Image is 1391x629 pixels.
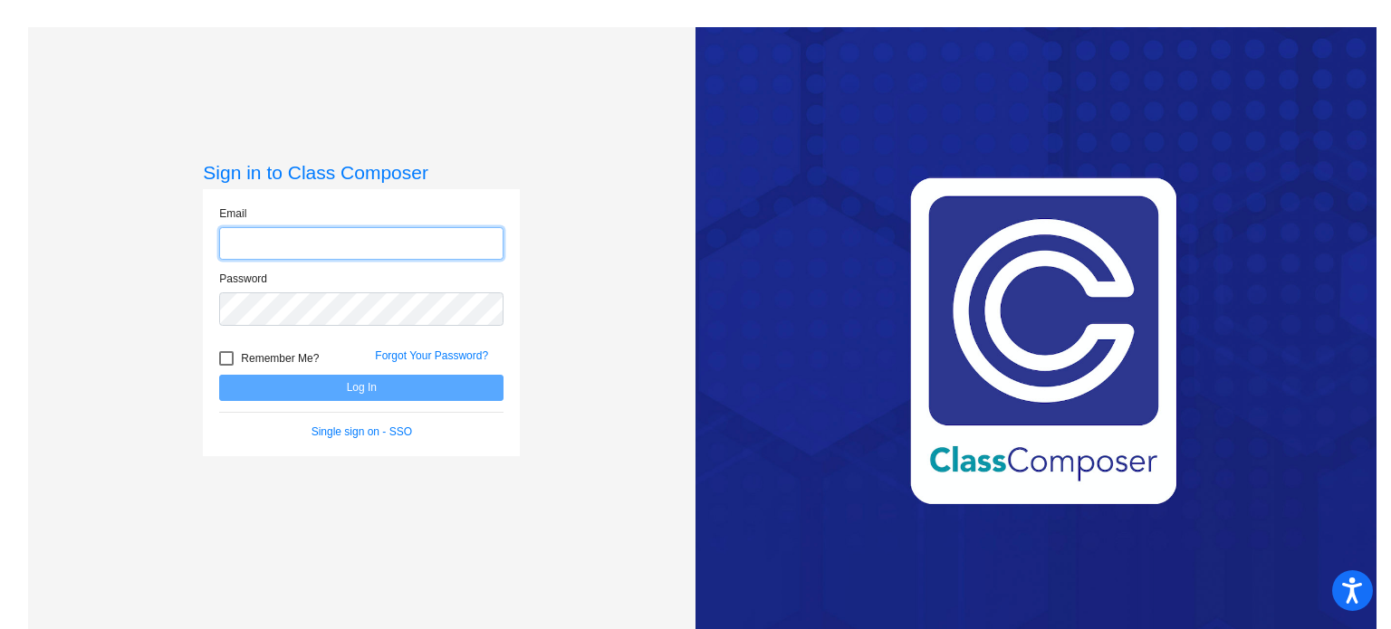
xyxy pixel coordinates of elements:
[219,271,267,287] label: Password
[203,161,520,184] h3: Sign in to Class Composer
[219,205,246,222] label: Email
[312,425,412,438] a: Single sign on - SSO
[241,348,319,369] span: Remember Me?
[219,375,504,401] button: Log In
[375,349,488,362] a: Forgot Your Password?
